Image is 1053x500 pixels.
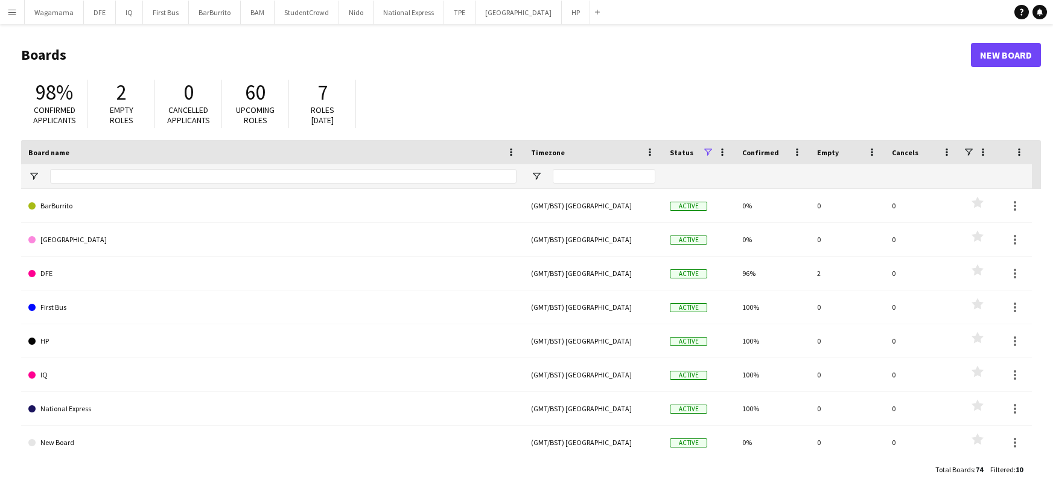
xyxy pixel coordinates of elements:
[241,1,275,24] button: BAM
[670,405,707,414] span: Active
[33,104,76,126] span: Confirmed applicants
[742,148,779,157] span: Confirmed
[935,458,983,481] div: :
[971,43,1041,67] a: New Board
[885,324,959,357] div: 0
[1016,465,1023,474] span: 10
[810,324,885,357] div: 0
[21,46,971,64] h1: Boards
[167,104,210,126] span: Cancelled applicants
[84,1,116,24] button: DFE
[531,148,565,157] span: Timezone
[531,171,542,182] button: Open Filter Menu
[374,1,444,24] button: National Express
[885,189,959,222] div: 0
[553,169,655,184] input: Timezone Filter Input
[28,148,69,157] span: Board name
[735,290,810,324] div: 100%
[524,392,663,425] div: (GMT/BST) [GEOGRAPHIC_DATA]
[524,324,663,357] div: (GMT/BST) [GEOGRAPHIC_DATA]
[892,148,918,157] span: Cancels
[976,465,983,474] span: 74
[670,337,707,346] span: Active
[28,392,517,426] a: National Express
[36,79,73,106] span: 98%
[476,1,562,24] button: [GEOGRAPHIC_DATA]
[735,189,810,222] div: 0%
[116,79,127,106] span: 2
[28,290,517,324] a: First Bus
[524,189,663,222] div: (GMT/BST) [GEOGRAPHIC_DATA]
[670,371,707,380] span: Active
[28,257,517,290] a: DFE
[817,148,839,157] span: Empty
[885,223,959,256] div: 0
[670,148,693,157] span: Status
[735,223,810,256] div: 0%
[524,358,663,391] div: (GMT/BST) [GEOGRAPHIC_DATA]
[735,257,810,290] div: 96%
[25,1,84,24] button: Wagamama
[810,358,885,391] div: 0
[339,1,374,24] button: Nido
[524,426,663,459] div: (GMT/BST) [GEOGRAPHIC_DATA]
[28,324,517,358] a: HP
[317,79,328,106] span: 7
[670,303,707,312] span: Active
[28,358,517,392] a: IQ
[143,1,189,24] button: First Bus
[28,426,517,460] a: New Board
[885,426,959,459] div: 0
[885,290,959,324] div: 0
[183,79,194,106] span: 0
[189,1,241,24] button: BarBurrito
[810,189,885,222] div: 0
[885,392,959,425] div: 0
[670,236,707,245] span: Active
[810,223,885,256] div: 0
[885,358,959,391] div: 0
[116,1,143,24] button: IQ
[735,358,810,391] div: 100%
[524,290,663,324] div: (GMT/BST) [GEOGRAPHIC_DATA]
[524,257,663,290] div: (GMT/BST) [GEOGRAPHIC_DATA]
[110,104,133,126] span: Empty roles
[670,438,707,447] span: Active
[810,426,885,459] div: 0
[990,458,1023,481] div: :
[236,104,275,126] span: Upcoming roles
[670,202,707,211] span: Active
[28,223,517,257] a: [GEOGRAPHIC_DATA]
[444,1,476,24] button: TPE
[810,290,885,324] div: 0
[562,1,590,24] button: HP
[28,171,39,182] button: Open Filter Menu
[735,324,810,357] div: 100%
[28,189,517,223] a: BarBurrito
[275,1,339,24] button: StudentCrowd
[311,104,334,126] span: Roles [DATE]
[810,392,885,425] div: 0
[524,223,663,256] div: (GMT/BST) [GEOGRAPHIC_DATA]
[735,426,810,459] div: 0%
[245,79,266,106] span: 60
[990,465,1014,474] span: Filtered
[670,269,707,278] span: Active
[810,257,885,290] div: 2
[735,392,810,425] div: 100%
[885,257,959,290] div: 0
[935,465,974,474] span: Total Boards
[50,169,517,184] input: Board name Filter Input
